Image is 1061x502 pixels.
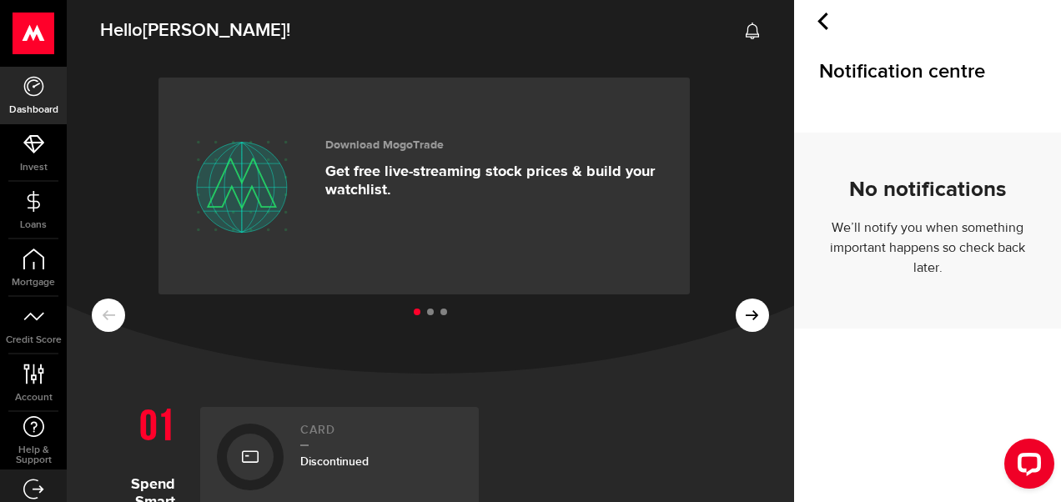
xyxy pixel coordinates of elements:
p: We’ll notify you when something important happens so check back later. [819,218,1036,279]
h1: No notifications [819,168,1036,212]
a: Download MogoTrade Get free live-streaming stock prices & build your watchlist. [158,78,690,294]
span: Discontinued [300,454,369,469]
iframe: LiveChat chat widget [991,432,1061,502]
h2: Card [300,424,462,446]
span: Hello ! [100,13,290,48]
h3: Download MogoTrade [325,138,665,153]
span: Notification centre [819,58,985,84]
span: [PERSON_NAME] [143,19,286,42]
p: Get free live-streaming stock prices & build your watchlist. [325,163,665,199]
